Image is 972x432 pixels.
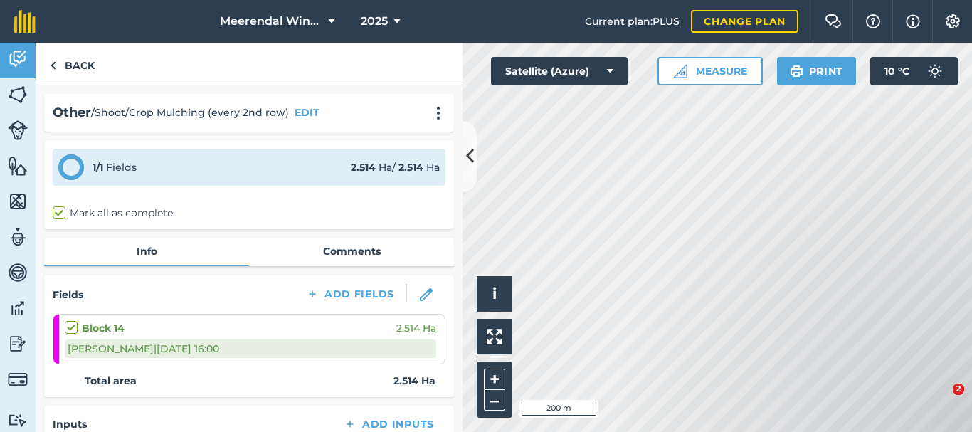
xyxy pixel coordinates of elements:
button: EDIT [295,105,319,120]
button: Add Fields [295,284,406,304]
img: svg+xml;base64,PHN2ZyB3aWR0aD0iMTgiIGhlaWdodD0iMTgiIHZpZXdCb3g9IjAgMCAxOCAxOCIgZmlsbD0ibm9uZSIgeG... [420,288,433,301]
img: Ruler icon [673,64,687,78]
strong: Block 14 [82,320,125,336]
a: Change plan [691,10,798,33]
button: Satellite (Azure) [491,57,628,85]
h4: Fields [53,287,83,302]
img: svg+xml;base64,PD94bWwgdmVyc2lvbj0iMS4wIiBlbmNvZGluZz0idXRmLTgiPz4KPCEtLSBHZW5lcmF0b3I6IEFkb2JlIE... [8,297,28,319]
button: i [477,276,512,312]
span: i [492,285,497,302]
img: svg+xml;base64,PHN2ZyB4bWxucz0iaHR0cDovL3d3dy53My5vcmcvMjAwMC9zdmciIHdpZHRoPSI1NiIgaGVpZ2h0PSI2MC... [8,155,28,177]
a: Info [44,238,249,265]
strong: 1 / 1 [93,161,103,174]
img: svg+xml;base64,PHN2ZyB4bWxucz0iaHR0cDovL3d3dy53My5vcmcvMjAwMC9zdmciIHdpZHRoPSIxNyIgaGVpZ2h0PSIxNy... [906,13,920,30]
img: svg+xml;base64,PHN2ZyB4bWxucz0iaHR0cDovL3d3dy53My5vcmcvMjAwMC9zdmciIHdpZHRoPSI1NiIgaGVpZ2h0PSI2MC... [8,191,28,212]
strong: 2.514 Ha [393,373,435,389]
img: svg+xml;base64,PHN2ZyB4bWxucz0iaHR0cDovL3d3dy53My5vcmcvMjAwMC9zdmciIHdpZHRoPSIyMCIgaGVpZ2h0PSIyNC... [430,106,447,120]
h4: Inputs [53,416,87,432]
span: 2.514 Ha [396,320,436,336]
span: Meerendal Wine Estate [220,13,322,30]
img: fieldmargin Logo [14,10,36,33]
div: [PERSON_NAME] | [DATE] 16:00 [65,339,436,358]
strong: 2.514 [398,161,423,174]
img: svg+xml;base64,PD94bWwgdmVyc2lvbj0iMS4wIiBlbmNvZGluZz0idXRmLTgiPz4KPCEtLSBHZW5lcmF0b3I6IEFkb2JlIE... [8,333,28,354]
span: 2 [953,384,964,395]
span: 2025 [361,13,388,30]
img: svg+xml;base64,PD94bWwgdmVyc2lvbj0iMS4wIiBlbmNvZGluZz0idXRmLTgiPz4KPCEtLSBHZW5lcmF0b3I6IEFkb2JlIE... [8,120,28,140]
img: A question mark icon [865,14,882,28]
label: Mark all as complete [53,206,173,221]
a: Back [36,43,109,85]
span: 10 ° C [884,57,909,85]
strong: 2.514 [351,161,376,174]
a: Comments [249,238,454,265]
img: svg+xml;base64,PD94bWwgdmVyc2lvbj0iMS4wIiBlbmNvZGluZz0idXRmLTgiPz4KPCEtLSBHZW5lcmF0b3I6IEFkb2JlIE... [8,48,28,70]
button: Measure [657,57,763,85]
button: – [484,390,505,411]
img: A cog icon [944,14,961,28]
img: Four arrows, one pointing top left, one top right, one bottom right and the last bottom left [487,329,502,344]
iframe: Intercom live chat [924,384,958,418]
div: Fields [93,159,137,175]
img: svg+xml;base64,PHN2ZyB4bWxucz0iaHR0cDovL3d3dy53My5vcmcvMjAwMC9zdmciIHdpZHRoPSIxOSIgaGVpZ2h0PSIyNC... [790,63,803,80]
img: svg+xml;base64,PD94bWwgdmVyc2lvbj0iMS4wIiBlbmNvZGluZz0idXRmLTgiPz4KPCEtLSBHZW5lcmF0b3I6IEFkb2JlIE... [8,369,28,389]
img: svg+xml;base64,PD94bWwgdmVyc2lvbj0iMS4wIiBlbmNvZGluZz0idXRmLTgiPz4KPCEtLSBHZW5lcmF0b3I6IEFkb2JlIE... [8,226,28,248]
img: svg+xml;base64,PD94bWwgdmVyc2lvbj0iMS4wIiBlbmNvZGluZz0idXRmLTgiPz4KPCEtLSBHZW5lcmF0b3I6IEFkb2JlIE... [8,262,28,283]
h2: Other [53,102,91,123]
button: + [484,369,505,390]
img: svg+xml;base64,PHN2ZyB4bWxucz0iaHR0cDovL3d3dy53My5vcmcvMjAwMC9zdmciIHdpZHRoPSI1NiIgaGVpZ2h0PSI2MC... [8,84,28,105]
img: svg+xml;base64,PD94bWwgdmVyc2lvbj0iMS4wIiBlbmNvZGluZz0idXRmLTgiPz4KPCEtLSBHZW5lcmF0b3I6IEFkb2JlIE... [8,413,28,427]
strong: Total area [85,373,137,389]
span: Current plan : PLUS [585,14,680,29]
img: svg+xml;base64,PHN2ZyB4bWxucz0iaHR0cDovL3d3dy53My5vcmcvMjAwMC9zdmciIHdpZHRoPSI5IiBoZWlnaHQ9IjI0Ii... [50,57,56,74]
button: 10 °C [870,57,958,85]
button: Print [777,57,857,85]
img: Two speech bubbles overlapping with the left bubble in the forefront [825,14,842,28]
div: Ha / Ha [351,159,440,175]
img: svg+xml;base64,PD94bWwgdmVyc2lvbj0iMS4wIiBlbmNvZGluZz0idXRmLTgiPz4KPCEtLSBHZW5lcmF0b3I6IEFkb2JlIE... [921,57,949,85]
span: / Shoot/Crop Mulching (every 2nd row) [91,105,289,120]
